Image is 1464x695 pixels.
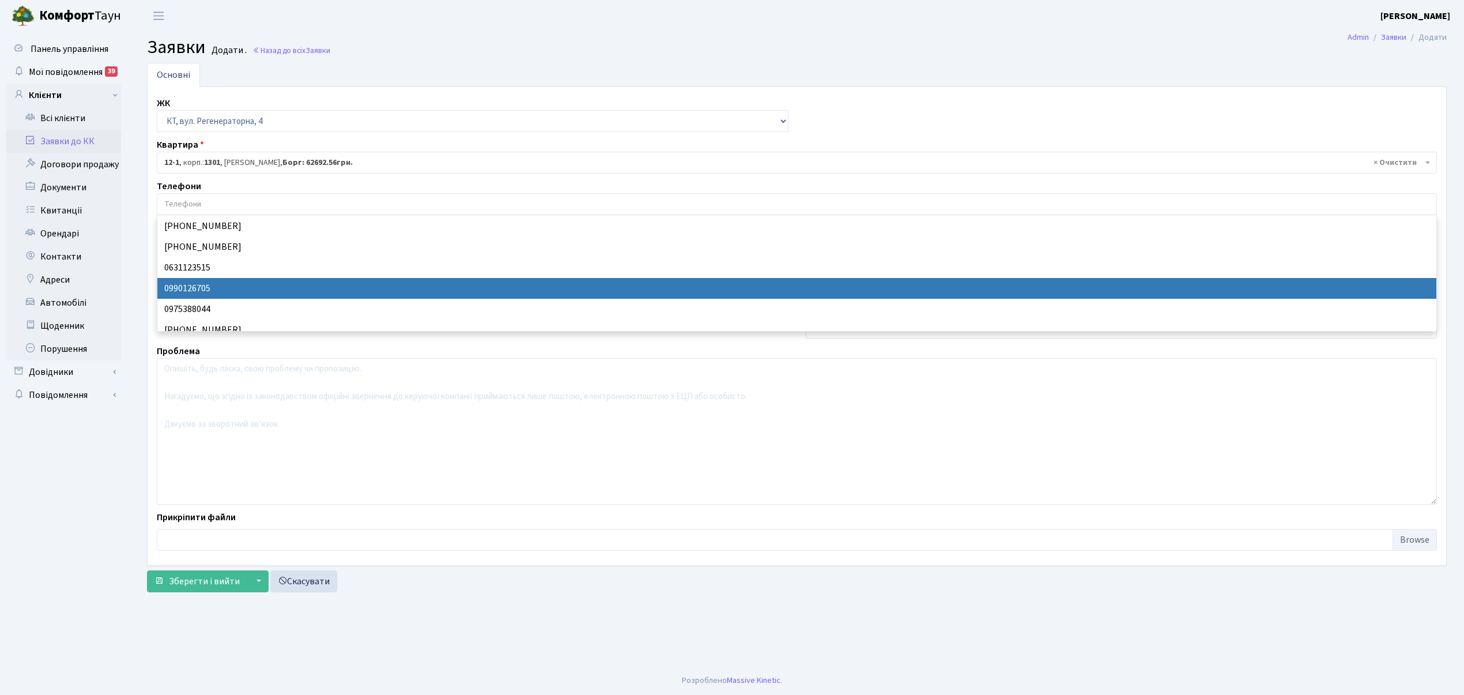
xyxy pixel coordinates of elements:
a: Порушення [6,337,121,360]
span: Заявки [147,34,206,61]
a: Мої повідомлення39 [6,61,121,84]
label: Квартира [157,138,204,152]
b: 1301 [204,157,220,168]
span: Заявки [305,45,330,56]
li: [PHONE_NUMBER] [157,236,1436,257]
a: Заявки [1381,31,1406,43]
a: Панель управління [6,37,121,61]
a: Заявки до КК [6,130,121,153]
a: Адреси [6,268,121,291]
a: Admin [1348,31,1369,43]
a: Автомобілі [6,291,121,314]
a: Клієнти [6,84,121,107]
a: Massive Kinetic [727,674,780,686]
label: ЖК [157,96,170,110]
a: Всі клієнти [6,107,121,130]
a: Контакти [6,245,121,268]
span: Зберегти і вийти [169,575,240,588]
div: Розроблено . [682,674,782,687]
a: Скасувати [270,570,337,592]
button: Переключити навігацію [144,6,173,25]
li: 0631123515 [157,257,1436,278]
input: Телефони [157,194,1436,215]
a: Повідомлення [6,384,121,407]
label: Телефони [157,179,201,193]
button: Зберегти і вийти [147,570,247,592]
span: Мої повідомлення [29,66,103,78]
a: Назад до всіхЗаявки [252,45,330,56]
nav: breadcrumb [1330,25,1464,50]
a: [PERSON_NAME] [1380,9,1450,23]
a: Квитанції [6,199,121,222]
span: Таун [39,6,121,26]
span: <b>12-1</b>, корп.: <b>1301</b>, Мацвейко Анна Сергіївна, <b>Борг: 62692.56грн.</b> [157,152,1437,174]
b: 12-1 [164,157,179,168]
a: Основні [147,63,200,87]
a: Щоденник [6,314,121,337]
a: Довідники [6,360,121,384]
div: 39 [105,66,118,77]
li: [PHONE_NUMBER] [157,216,1436,236]
li: Додати [1406,31,1447,44]
label: Проблема [157,344,200,358]
a: Договори продажу [6,153,121,176]
label: Прикріпити файли [157,510,236,524]
li: 0990126705 [157,278,1436,299]
a: Орендарі [6,222,121,245]
li: [PHONE_NUMBER] [157,320,1436,340]
span: <b>12-1</b>, корп.: <b>1301</b>, Мацвейко Анна Сергіївна, <b>Борг: 62692.56грн.</b> [164,157,1423,168]
span: Панель управління [31,43,108,55]
b: Борг: 62692.56грн. [282,157,353,168]
b: Комфорт [39,6,95,25]
li: 0975388044 [157,299,1436,320]
b: [PERSON_NAME] [1380,10,1450,22]
span: Видалити всі елементи [1374,157,1417,168]
img: logo.png [12,5,35,28]
small: Додати . [209,45,247,56]
a: Документи [6,176,121,199]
